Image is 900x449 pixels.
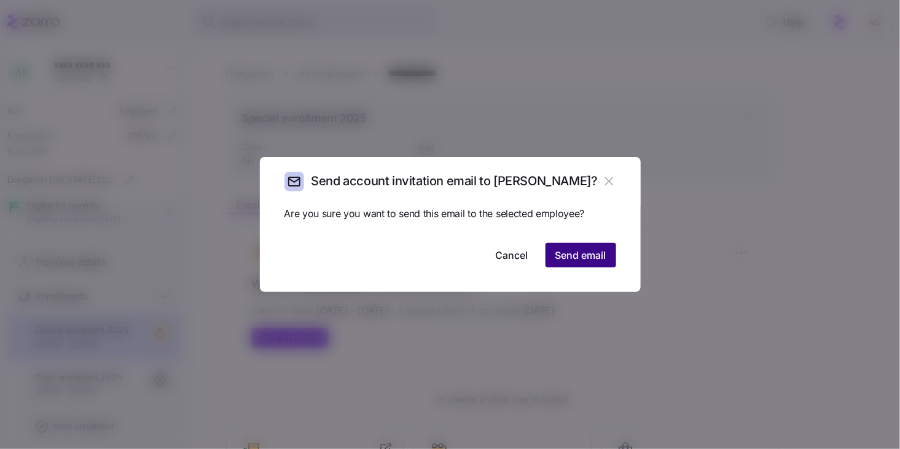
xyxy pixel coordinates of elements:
span: Are you sure you want to send this email to the selected employee? [284,206,616,221]
span: Cancel [496,248,528,263]
span: Send email [555,248,606,263]
button: Cancel [486,243,538,267]
h2: Send account invitation email to [PERSON_NAME]? [311,173,598,190]
button: Send email [546,243,616,267]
